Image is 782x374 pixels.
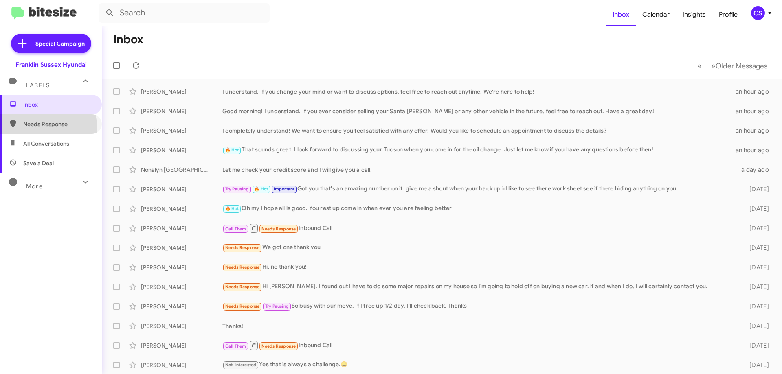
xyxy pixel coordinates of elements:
[15,61,87,69] div: Franklin Sussex Hyundai
[225,304,260,309] span: Needs Response
[23,159,54,167] span: Save a Deal
[736,107,775,115] div: an hour ago
[261,226,296,232] span: Needs Response
[141,361,222,369] div: [PERSON_NAME]
[736,205,775,213] div: [DATE]
[736,127,775,135] div: an hour ago
[141,302,222,311] div: [PERSON_NAME]
[225,245,260,250] span: Needs Response
[736,322,775,330] div: [DATE]
[736,185,775,193] div: [DATE]
[274,186,295,192] span: Important
[736,361,775,369] div: [DATE]
[225,206,239,211] span: 🔥 Hot
[23,101,92,109] span: Inbox
[141,146,222,154] div: [PERSON_NAME]
[712,3,744,26] a: Profile
[222,322,736,330] div: Thanks!
[141,263,222,271] div: [PERSON_NAME]
[265,304,289,309] span: Try Pausing
[222,204,736,213] div: Oh my I hope all is good. You rest up come in when ever you are feeling better
[26,82,50,89] span: Labels
[676,3,712,26] a: Insights
[222,166,736,174] div: Let me check your credit score and I will give you a call.
[141,322,222,330] div: [PERSON_NAME]
[225,343,246,349] span: Call Them
[225,186,249,192] span: Try Pausing
[736,224,775,232] div: [DATE]
[23,120,92,128] span: Needs Response
[222,184,736,194] div: Got you that's an amazing number on it. give me a shout when your back up id like to see there wo...
[606,3,636,26] a: Inbox
[736,283,775,291] div: [DATE]
[736,166,775,174] div: a day ago
[706,57,772,74] button: Next
[141,87,222,96] div: [PERSON_NAME]
[736,341,775,350] div: [DATE]
[26,183,43,190] span: More
[225,284,260,289] span: Needs Response
[141,244,222,252] div: [PERSON_NAME]
[141,185,222,193] div: [PERSON_NAME]
[141,166,222,174] div: Nonalyn [GEOGRAPHIC_DATA]
[222,282,736,291] div: Hi [PERSON_NAME]. I found out I have to do some major repairs on my house so I'm going to hold of...
[692,57,707,74] button: Previous
[711,61,716,71] span: »
[744,6,773,20] button: CS
[716,61,767,70] span: Older Messages
[225,362,257,367] span: Not-Interested
[751,6,765,20] div: CS
[225,147,239,153] span: 🔥 Hot
[222,107,736,115] div: Good morning! I understand. If you ever consider selling your Santa [PERSON_NAME] or any other ve...
[141,107,222,115] div: [PERSON_NAME]
[222,127,736,135] div: I completely understand! We want to ensure you feel satisfied with any offer. Would you like to s...
[99,3,270,23] input: Search
[222,360,736,370] div: Yes that is always a challenge.😀
[636,3,676,26] a: Calendar
[736,146,775,154] div: an hour ago
[141,341,222,350] div: [PERSON_NAME]
[222,243,736,252] div: We got one thank you
[35,39,85,48] span: Special Campaign
[222,145,736,155] div: That sounds great! I look forward to discussing your Tucson when you come in for the oil change. ...
[141,283,222,291] div: [PERSON_NAME]
[23,140,69,148] span: All Conversations
[254,186,268,192] span: 🔥 Hot
[141,205,222,213] div: [PERSON_NAME]
[222,87,736,96] div: I understand. If you change your mind or want to discuss options, feel free to reach out anytime....
[697,61,702,71] span: «
[225,265,260,270] span: Needs Response
[736,87,775,96] div: an hour ago
[113,33,143,46] h1: Inbox
[222,302,736,311] div: So busy with our move. If I free up 1/2 day, I'll check back. Thanks
[261,343,296,349] span: Needs Response
[141,127,222,135] div: [PERSON_NAME]
[141,224,222,232] div: [PERSON_NAME]
[222,262,736,272] div: Hi, no thank you!
[222,223,736,233] div: Inbound Call
[693,57,772,74] nav: Page navigation example
[11,34,91,53] a: Special Campaign
[736,302,775,311] div: [DATE]
[736,263,775,271] div: [DATE]
[225,226,246,232] span: Call Them
[736,244,775,252] div: [DATE]
[222,340,736,350] div: Inbound Call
